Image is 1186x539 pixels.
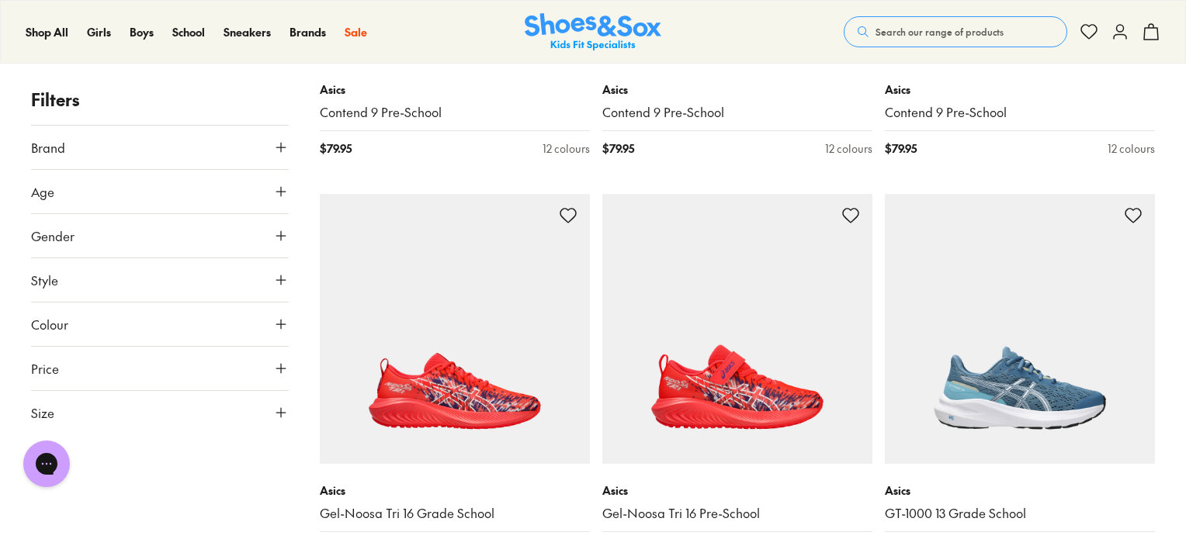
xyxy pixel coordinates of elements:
span: Style [31,271,58,289]
a: Shoes & Sox [525,13,661,51]
a: Boys [130,24,154,40]
a: School [172,24,205,40]
button: Style [31,258,289,302]
p: Asics [320,482,590,499]
a: Shop All [26,24,68,40]
span: Age [31,182,54,201]
span: Search our range of products [876,25,1004,39]
a: Brands [290,24,326,40]
button: Search our range of products [844,16,1067,47]
button: Age [31,170,289,213]
iframe: Gorgias live chat messenger [16,435,78,492]
span: $ 79.95 [320,140,352,157]
span: $ 79.95 [885,140,917,157]
span: Gender [31,226,75,245]
button: Size [31,391,289,434]
span: Colour [31,315,68,333]
a: Gel-Noosa Tri 16 Pre-School [602,505,872,522]
button: Gender [31,214,289,257]
button: Colour [31,302,289,346]
span: $ 79.95 [602,140,634,157]
button: Brand [31,126,289,169]
a: GT-1000 13 Grade School [885,505,1155,522]
p: Asics [885,482,1155,499]
a: Contend 9 Pre-School [320,104,590,121]
div: 12 colours [825,140,872,157]
span: Brand [31,138,65,157]
span: Price [31,359,59,378]
span: Size [31,403,54,422]
div: 12 colours [1108,140,1155,157]
a: Sneakers [224,24,271,40]
a: Contend 9 Pre-School [885,104,1155,121]
p: Asics [602,81,872,98]
p: Asics [885,81,1155,98]
div: 12 colours [543,140,590,157]
a: Sale [345,24,367,40]
p: Filters [31,87,289,112]
p: Asics [602,482,872,499]
img: SNS_Logo_Responsive.svg [525,13,661,51]
button: Price [31,347,289,390]
a: Girls [87,24,111,40]
p: Asics [320,81,590,98]
a: Gel-Noosa Tri 16 Grade School [320,505,590,522]
a: Contend 9 Pre-School [602,104,872,121]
